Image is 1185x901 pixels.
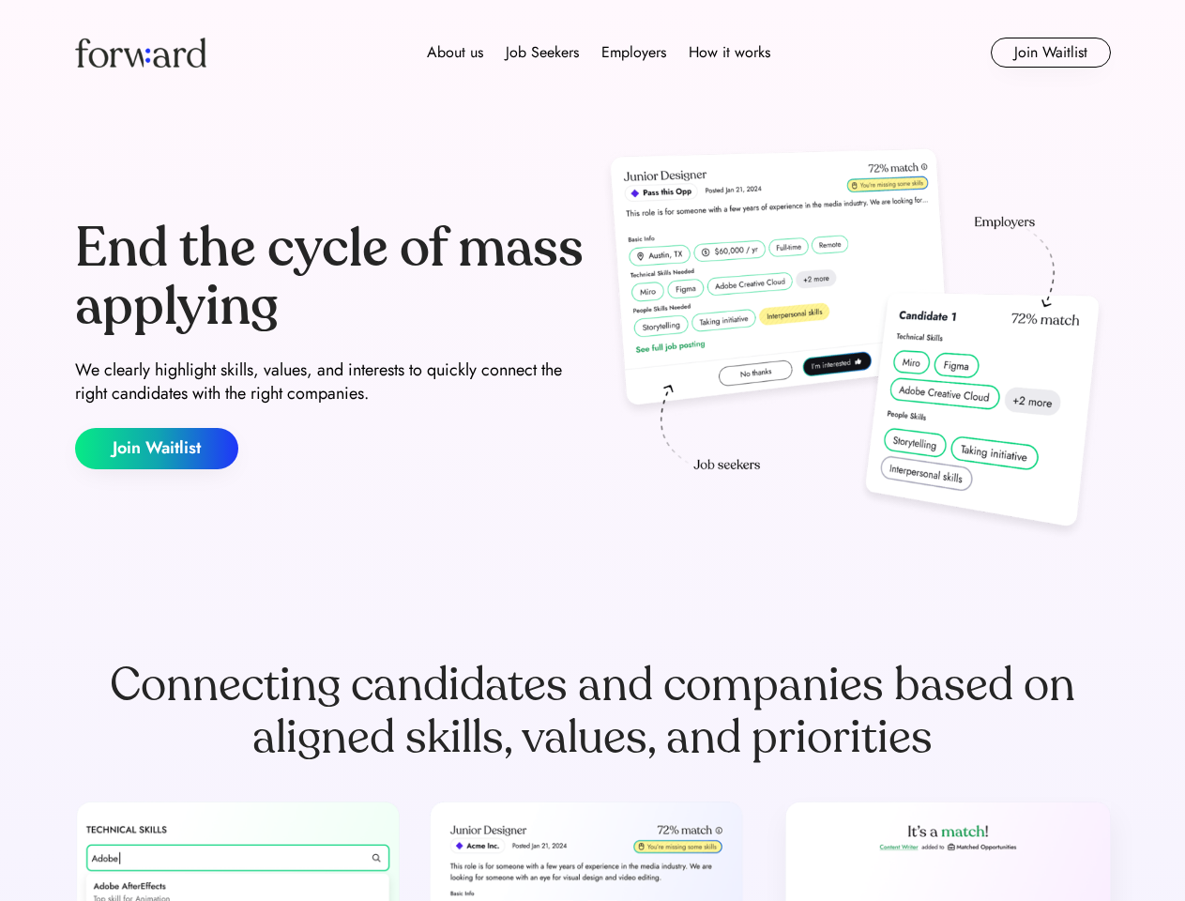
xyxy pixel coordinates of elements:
button: Join Waitlist [991,38,1111,68]
div: About us [427,41,483,64]
img: Forward logo [75,38,206,68]
div: How it works [689,41,770,64]
div: Employers [601,41,666,64]
div: Job Seekers [506,41,579,64]
div: We clearly highlight skills, values, and interests to quickly connect the right candidates with t... [75,359,585,405]
img: hero-image.png [600,143,1111,546]
div: End the cycle of mass applying [75,220,585,335]
button: Join Waitlist [75,428,238,469]
div: Connecting candidates and companies based on aligned skills, values, and priorities [75,659,1111,764]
